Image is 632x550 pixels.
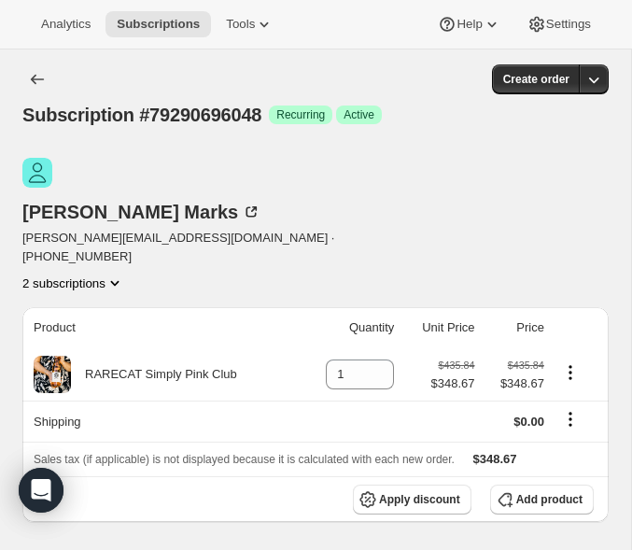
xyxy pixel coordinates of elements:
span: Tools [226,17,255,32]
button: Create order [492,64,581,94]
span: Subscriptions [117,17,200,32]
span: Recurring [276,107,325,122]
button: Analytics [30,11,102,37]
th: Shipping [22,401,300,442]
div: [PERSON_NAME] Marks [22,203,260,221]
button: Tools [215,11,285,37]
span: $348.67 [473,452,517,466]
button: Settings [516,11,602,37]
small: $435.84 [508,360,544,371]
span: [PERSON_NAME][EMAIL_ADDRESS][DOMAIN_NAME] · [PHONE_NUMBER] [22,229,433,266]
span: $348.67 [486,374,544,393]
div: RARECAT Simply Pink Club [71,365,237,384]
button: Subscriptions [22,64,52,94]
span: Apply discount [379,492,460,507]
span: $348.67 [431,374,475,393]
span: Settings [546,17,591,32]
span: Help [456,17,482,32]
span: Create order [503,72,569,87]
button: Apply discount [353,485,471,515]
button: Shipping actions [555,409,585,430]
span: Subscription #79290696048 [22,105,261,125]
span: Add product [516,492,583,507]
div: Open Intercom Messenger [19,468,63,513]
th: Unit Price [400,307,480,348]
button: Product actions [555,362,585,383]
span: $0.00 [513,415,544,429]
button: Subscriptions [105,11,211,37]
span: Sales tax (if applicable) is not displayed because it is calculated with each new order. [34,453,455,466]
small: $435.84 [438,360,474,371]
span: Analytics [41,17,91,32]
th: Price [481,307,550,348]
span: Active [344,107,374,122]
th: Product [22,307,300,348]
th: Quantity [300,307,400,348]
img: product img [34,356,71,393]
span: Michael Marks [22,158,52,188]
button: Add product [490,485,594,515]
button: Product actions [22,274,124,292]
button: Help [427,11,512,37]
